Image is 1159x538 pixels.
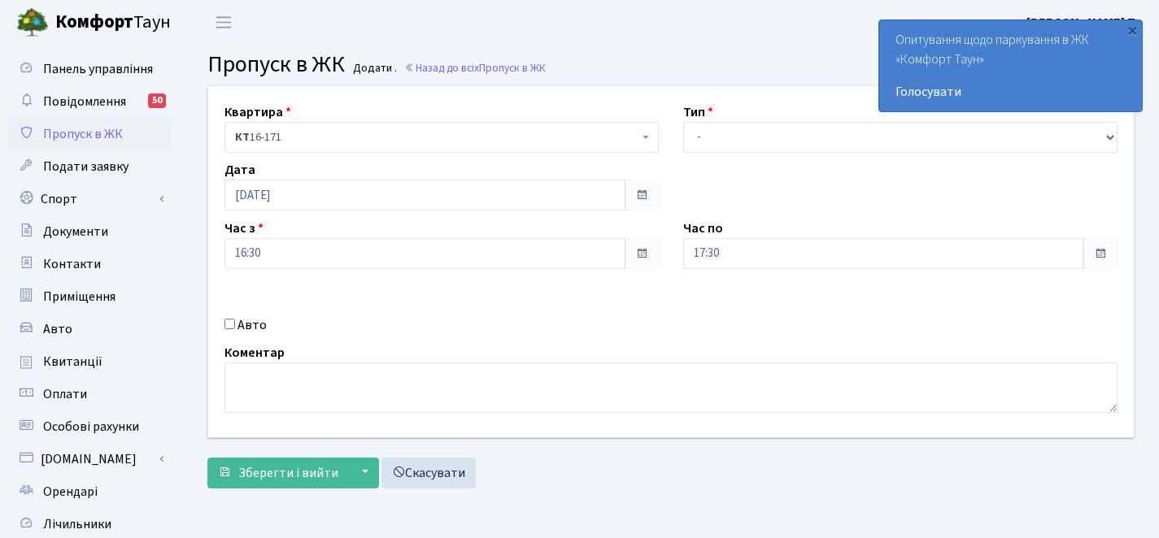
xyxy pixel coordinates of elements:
a: Спорт [8,183,171,215]
a: [DOMAIN_NAME] [8,443,171,475]
label: Коментар [224,343,285,362]
span: Подати заявку [43,158,129,176]
div: 50 [148,93,166,108]
span: Особові рахунки [43,418,139,436]
a: [PERSON_NAME] П. [1026,13,1139,33]
a: Орендарі [8,475,171,508]
a: Документи [8,215,171,248]
img: logo.png [16,7,49,39]
span: Повідомлення [43,93,126,111]
a: Подати заявку [8,150,171,183]
button: Переключити навігацію [203,9,244,36]
span: Орендарі [43,483,98,501]
b: КТ [235,129,250,145]
span: Пропуск в ЖК [43,125,123,143]
a: Квитанції [8,345,171,378]
a: Скасувати [381,458,476,488]
div: × [1124,22,1140,38]
span: Документи [43,223,108,241]
span: Таун [55,9,171,37]
a: Особові рахунки [8,410,171,443]
span: <b>КТ</b>&nbsp;&nbsp;&nbsp;&nbsp;16-171 [235,129,638,145]
a: Пропуск в ЖК [8,118,171,150]
a: Повідомлення50 [8,85,171,118]
a: Авто [8,313,171,345]
small: Додати . [350,62,397,76]
span: <b>КТ</b>&nbsp;&nbsp;&nbsp;&nbsp;16-171 [224,122,659,153]
span: Оплати [43,385,87,403]
label: Авто [237,315,267,335]
span: Пропуск в ЖК [479,60,546,76]
div: Опитування щодо паркування в ЖК «Комфорт Таун» [879,20,1142,111]
b: Комфорт [55,9,133,35]
label: Час по [683,219,723,238]
a: Контакти [8,248,171,280]
label: Час з [224,219,264,238]
a: Оплати [8,378,171,410]
b: [PERSON_NAME] П. [1026,14,1139,32]
label: Дата [224,160,255,180]
button: Зберегти і вийти [207,458,349,488]
span: Квитанції [43,353,102,371]
span: Лічильники [43,515,111,533]
a: Панель управління [8,53,171,85]
label: Тип [683,102,713,122]
span: Панель управління [43,60,153,78]
span: Авто [43,320,72,338]
span: Пропуск в ЖК [207,48,345,80]
a: Голосувати [895,82,1126,102]
label: Квартира [224,102,291,122]
span: Приміщення [43,288,115,306]
a: Назад до всіхПропуск в ЖК [404,60,546,76]
a: Приміщення [8,280,171,313]
span: Зберегти і вийти [238,464,338,482]
span: Контакти [43,255,101,273]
